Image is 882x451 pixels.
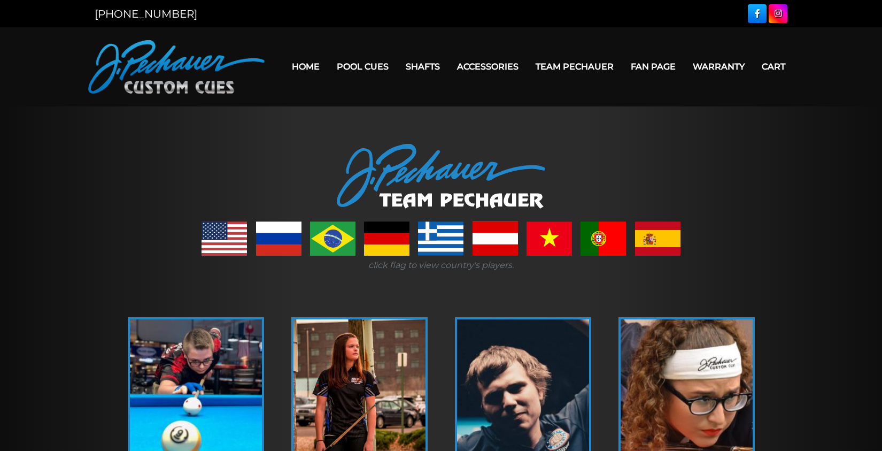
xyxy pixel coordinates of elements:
a: Cart [753,53,794,80]
a: Pool Cues [328,53,397,80]
a: Shafts [397,53,448,80]
img: Pechauer Custom Cues [88,40,265,94]
a: [PHONE_NUMBER] [95,7,197,20]
a: Team Pechauer [527,53,622,80]
a: Warranty [684,53,753,80]
a: Home [283,53,328,80]
i: click flag to view country's players. [368,260,514,270]
a: Accessories [448,53,527,80]
a: Fan Page [622,53,684,80]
